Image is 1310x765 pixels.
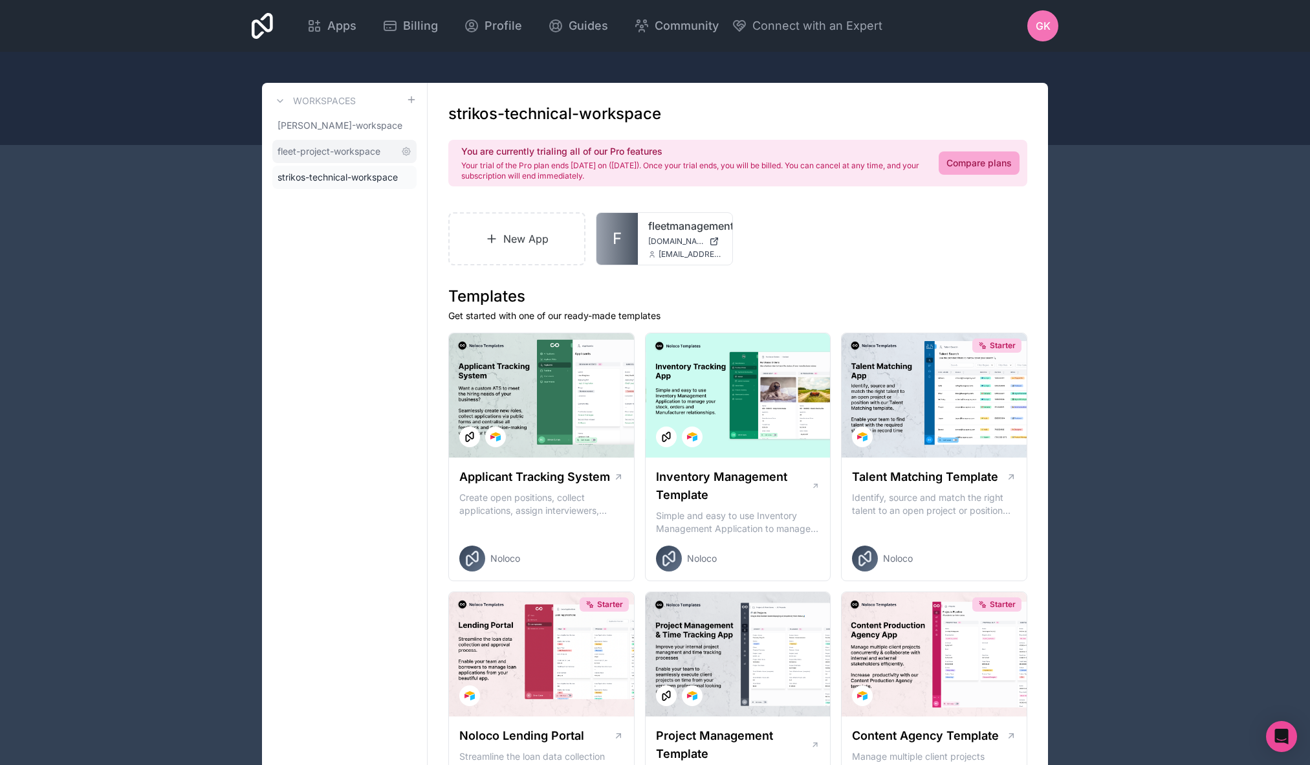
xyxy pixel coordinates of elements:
[490,432,501,442] img: Airtable Logo
[648,236,722,247] a: [DOMAIN_NAME]
[648,236,704,247] span: [DOMAIN_NAME]
[659,249,722,260] span: [EMAIL_ADDRESS][DOMAIN_NAME]
[293,94,356,107] h3: Workspaces
[687,691,697,701] img: Airtable Logo
[272,166,417,189] a: strikos-technical-workspace
[278,119,402,132] span: [PERSON_NAME]-workspace
[990,340,1016,351] span: Starter
[453,12,532,40] a: Profile
[448,286,1027,307] h1: Templates
[613,228,622,249] span: F
[857,691,868,701] img: Airtable Logo
[852,727,999,745] h1: Content Agency Template
[327,17,356,35] span: Apps
[448,212,585,265] a: New App
[459,727,584,745] h1: Noloco Lending Portal
[278,171,398,184] span: strikos-technical-workspace
[596,213,638,265] a: F
[656,468,811,504] h1: Inventory Management Template
[752,17,882,35] span: Connect with an Expert
[272,140,417,163] a: fleet-project-workspace
[272,93,356,109] a: Workspaces
[464,691,475,701] img: Airtable Logo
[448,104,661,124] h1: strikos-technical-workspace
[1266,721,1297,752] div: Open Intercom Messenger
[655,17,719,35] span: Community
[852,491,1016,517] p: Identify, source and match the right talent to an open project or position with our Talent Matchi...
[624,12,729,40] a: Community
[490,552,520,565] span: Noloco
[538,12,618,40] a: Guides
[883,552,913,565] span: Noloco
[272,114,417,137] a: [PERSON_NAME]-workspace
[459,468,610,486] h1: Applicant Tracking System
[656,727,811,763] h1: Project Management Template
[372,12,448,40] a: Billing
[485,17,522,35] span: Profile
[461,161,923,181] p: Your trial of the Pro plan ends [DATE] on ([DATE]). Once your trial ends, you will be billed. You...
[732,17,882,35] button: Connect with an Expert
[459,491,624,517] p: Create open positions, collect applications, assign interviewers, centralise candidate feedback a...
[687,552,717,565] span: Noloco
[569,17,608,35] span: Guides
[278,145,380,158] span: fleet-project-workspace
[1036,18,1051,34] span: GK
[990,599,1016,610] span: Starter
[648,218,722,234] a: fleetmanagementapp
[597,599,623,610] span: Starter
[403,17,438,35] span: Billing
[687,432,697,442] img: Airtable Logo
[656,509,820,535] p: Simple and easy to use Inventory Management Application to manage your stock, orders and Manufact...
[852,468,998,486] h1: Talent Matching Template
[857,432,868,442] img: Airtable Logo
[448,309,1027,322] p: Get started with one of our ready-made templates
[461,145,923,158] h2: You are currently trialing all of our Pro features
[296,12,367,40] a: Apps
[939,151,1020,175] a: Compare plans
